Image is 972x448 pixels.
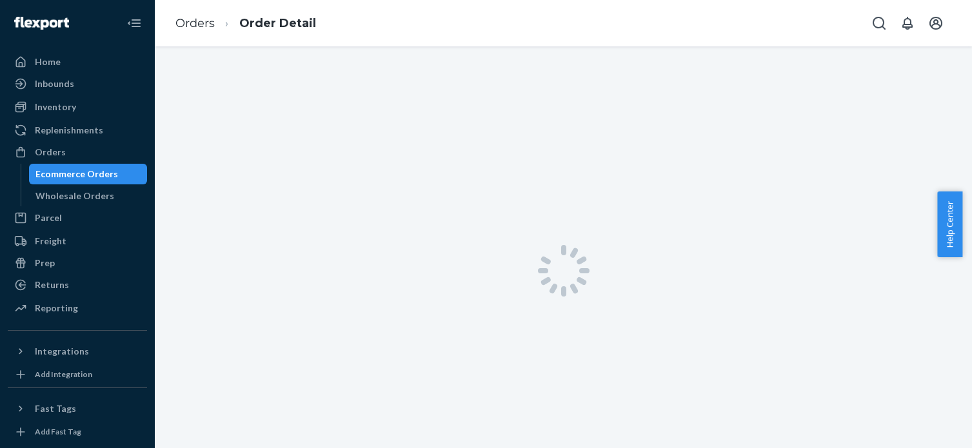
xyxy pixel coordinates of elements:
button: Integrations [8,341,147,362]
a: Add Fast Tag [8,424,147,440]
a: Freight [8,231,147,251]
a: Prep [8,253,147,273]
button: Open account menu [923,10,949,36]
div: Integrations [35,345,89,358]
button: Close Navigation [121,10,147,36]
button: Fast Tags [8,398,147,419]
div: Ecommerce Orders [35,168,118,180]
a: Replenishments [8,120,147,141]
div: Inventory [35,101,76,113]
div: Fast Tags [35,402,76,415]
a: Reporting [8,298,147,318]
div: Returns [35,278,69,291]
div: Home [35,55,61,68]
div: Freight [35,235,66,248]
a: Orders [8,142,147,162]
div: Prep [35,257,55,269]
div: Add Integration [35,369,92,380]
div: Reporting [35,302,78,315]
div: Inbounds [35,77,74,90]
ol: breadcrumbs [165,5,326,43]
a: Returns [8,275,147,295]
a: Order Detail [239,16,316,30]
a: Orders [175,16,215,30]
img: Flexport logo [14,17,69,30]
div: Orders [35,146,66,159]
div: Wholesale Orders [35,190,114,202]
button: Open notifications [895,10,920,36]
div: Replenishments [35,124,103,137]
div: Parcel [35,211,62,224]
div: Add Fast Tag [35,426,81,437]
a: Inbounds [8,73,147,94]
a: Add Integration [8,367,147,382]
a: Inventory [8,97,147,117]
a: Home [8,52,147,72]
a: Parcel [8,208,147,228]
button: Help Center [937,191,962,257]
button: Open Search Box [866,10,892,36]
a: Ecommerce Orders [29,164,148,184]
a: Wholesale Orders [29,186,148,206]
